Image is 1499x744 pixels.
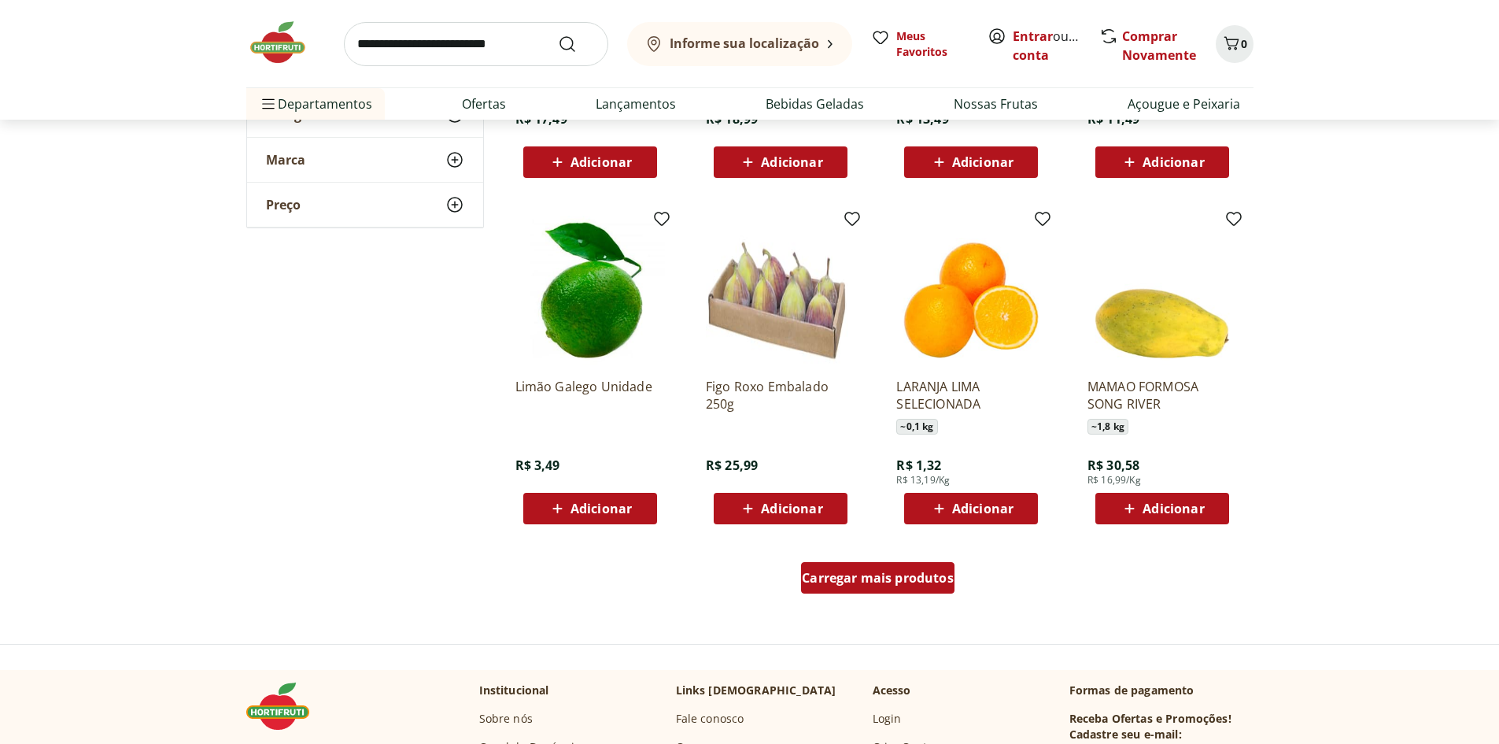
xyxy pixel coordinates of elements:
span: R$ 25,99 [706,457,758,474]
a: Comprar Novamente [1122,28,1196,64]
input: search [344,22,608,66]
p: Institucional [479,683,549,698]
a: Entrar [1013,28,1053,45]
img: MAMAO FORMOSA SONG RIVER [1087,216,1237,365]
a: Criar conta [1013,28,1099,64]
span: Adicionar [761,156,822,168]
a: Açougue e Peixaria [1128,94,1240,113]
button: Adicionar [904,146,1038,178]
a: Fale conosco [676,711,744,727]
a: Meus Favoritos [871,28,969,60]
a: MAMAO FORMOSA SONG RIVER [1087,378,1237,413]
button: Carrinho [1216,25,1253,63]
img: Figo Roxo Embalado 250g [706,216,855,365]
button: Adicionar [714,146,847,178]
span: R$ 30,58 [1087,457,1139,474]
a: Nossas Frutas [954,94,1038,113]
span: 0 [1241,36,1247,51]
a: Limão Galego Unidade [515,378,665,413]
span: R$ 3,49 [515,457,560,474]
img: LARANJA LIMA SELECIONADA [896,216,1046,365]
p: Formas de pagamento [1069,683,1253,698]
span: Marca [266,152,305,168]
span: ou [1013,27,1083,65]
span: Adicionar [1143,156,1204,168]
span: R$ 16,99/Kg [1087,474,1141,487]
span: Departamentos [259,85,372,123]
span: ~ 0,1 kg [896,419,937,435]
a: Carregar mais produtos [801,562,954,600]
span: R$ 1,32 [896,457,941,474]
span: Adicionar [952,156,1013,168]
button: Adicionar [1095,146,1229,178]
a: Login [873,711,902,727]
a: Sobre nós [479,711,533,727]
p: Links [DEMOGRAPHIC_DATA] [676,683,836,698]
button: Submit Search [558,35,596,54]
button: Menu [259,85,278,123]
img: Hortifruti [246,19,325,66]
img: Limão Galego Unidade [515,216,665,365]
p: Acesso [873,683,911,698]
span: Adicionar [1143,502,1204,515]
button: Informe sua localização [627,22,852,66]
button: Adicionar [523,493,657,524]
a: Figo Roxo Embalado 250g [706,378,855,413]
span: R$ 13,19/Kg [896,474,950,487]
button: Preço [247,183,483,227]
a: Ofertas [462,94,506,113]
span: ~ 1,8 kg [1087,419,1128,435]
button: Adicionar [1095,493,1229,524]
span: Meus Favoritos [896,28,969,60]
b: Informe sua localização [670,35,819,52]
span: Preço [266,197,301,213]
span: Carregar mais produtos [802,572,954,584]
span: Adicionar [952,502,1013,515]
button: Marca [247,138,483,182]
span: Adicionar [570,502,632,515]
h3: Receba Ofertas e Promoções! [1069,711,1231,727]
h3: Cadastre seu e-mail: [1069,727,1182,742]
button: Adicionar [523,146,657,178]
img: Hortifruti [246,683,325,730]
a: LARANJA LIMA SELECIONADA [896,378,1046,413]
button: Adicionar [904,493,1038,524]
span: Adicionar [570,156,632,168]
a: Lançamentos [596,94,676,113]
span: Adicionar [761,502,822,515]
a: Bebidas Geladas [766,94,864,113]
button: Adicionar [714,493,847,524]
